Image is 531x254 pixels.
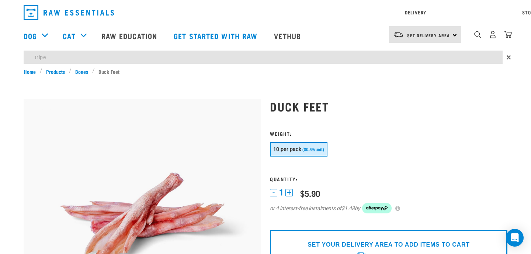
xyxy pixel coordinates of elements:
span: 1 [279,189,284,196]
input: Search... [24,51,503,64]
div: $5.90 [300,189,320,198]
h1: Duck Feet [270,100,507,113]
h3: Quantity: [270,176,507,182]
button: - [270,189,277,196]
span: × [506,51,511,64]
img: van-moving.png [393,31,403,38]
span: 10 per pack [273,146,301,152]
a: Dog [24,30,37,41]
span: Set Delivery Area [407,34,450,37]
a: Raw Education [94,21,166,51]
img: user.png [489,31,497,38]
span: $1.48 [341,205,355,212]
a: Home [24,68,40,75]
p: SET YOUR DELIVERY AREA TO ADD ITEMS TO CART [308,240,469,249]
button: 10 per pack ($0.59/unit) [270,142,327,157]
span: ($0.59/unit) [302,147,324,152]
a: Get started with Raw [166,21,267,51]
a: Bones [72,68,92,75]
a: Products [42,68,69,75]
button: + [285,189,293,196]
img: home-icon-1@2x.png [474,31,481,38]
div: Open Intercom Messenger [506,229,524,247]
a: Delivery [405,11,426,14]
h3: Weight: [270,131,507,136]
img: Afterpay [362,203,392,213]
a: Cat [63,30,75,41]
div: or 4 interest-free instalments of by [270,203,507,213]
nav: dropdown navigation [18,2,513,23]
nav: breadcrumbs [24,68,507,75]
img: Raw Essentials Logo [24,5,114,20]
a: Vethub [267,21,310,51]
img: home-icon@2x.png [504,31,512,38]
